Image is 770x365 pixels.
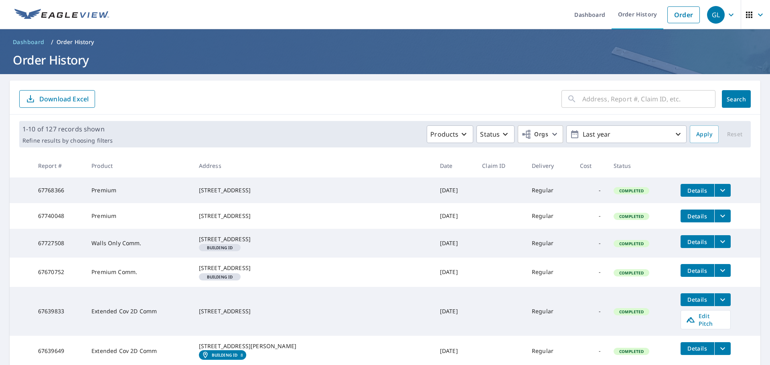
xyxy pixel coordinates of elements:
td: Premium Comm. [85,258,192,286]
td: Walls Only Comm. [85,229,192,258]
span: Details [685,296,709,303]
em: Building ID [207,246,233,250]
span: Completed [614,241,648,246]
td: [DATE] [434,287,476,336]
p: Products [430,129,458,139]
nav: breadcrumb [10,36,760,48]
li: / [51,37,53,47]
td: [DATE] [434,203,476,229]
em: Building ID [212,353,238,357]
span: Completed [614,309,648,315]
button: Search [722,90,751,108]
td: - [573,287,608,336]
button: detailsBtn-67727508 [681,235,714,248]
td: Regular [525,203,573,229]
td: - [573,229,608,258]
span: Details [685,345,709,352]
span: Completed [614,270,648,276]
em: Building ID [207,275,233,279]
span: Details [685,187,709,194]
span: Completed [614,349,648,354]
td: - [573,258,608,286]
button: filesDropdownBtn-67639833 [714,293,731,306]
button: detailsBtn-67670752 [681,264,714,277]
span: Apply [696,129,712,139]
a: Building ID8 [199,350,247,360]
div: [STREET_ADDRESS] [199,212,427,220]
th: Cost [573,154,608,177]
div: GL [707,6,725,24]
button: Status [476,125,515,143]
td: - [573,203,608,229]
td: 67727508 [32,229,85,258]
th: Product [85,154,192,177]
div: [STREET_ADDRESS] [199,307,427,315]
th: Status [607,154,674,177]
th: Address [192,154,434,177]
span: Details [685,238,709,246]
button: detailsBtn-67740048 [681,210,714,222]
th: Delivery [525,154,573,177]
td: Extended Cov 2D Comm [85,287,192,336]
span: Details [685,212,709,220]
div: [STREET_ADDRESS][PERSON_NAME] [199,342,427,350]
span: Details [685,267,709,274]
button: Orgs [518,125,563,143]
button: filesDropdownBtn-67727508 [714,235,731,248]
a: Dashboard [10,36,48,48]
td: [DATE] [434,177,476,203]
td: Regular [525,287,573,336]
input: Address, Report #, Claim ID, etc. [582,88,715,110]
span: Completed [614,188,648,194]
td: 67670752 [32,258,85,286]
p: Download Excel [39,95,89,103]
span: Orgs [521,129,548,139]
td: 67639833 [32,287,85,336]
button: filesDropdownBtn-67639649 [714,342,731,355]
button: Last year [566,125,687,143]
th: Report # [32,154,85,177]
td: Regular [525,177,573,203]
button: detailsBtn-67639649 [681,342,714,355]
p: Refine results by choosing filters [22,137,113,144]
button: detailsBtn-67639833 [681,293,714,306]
div: [STREET_ADDRESS] [199,186,427,194]
td: 67768366 [32,177,85,203]
p: Status [480,129,500,139]
img: EV Logo [14,9,109,21]
p: 1-10 of 127 records shown [22,124,113,134]
p: Last year [580,127,673,141]
h1: Order History [10,52,760,68]
div: [STREET_ADDRESS] [199,264,427,272]
button: filesDropdownBtn-67768366 [714,184,731,197]
span: Dashboard [13,38,45,46]
p: Order History [57,38,94,46]
a: Order [667,6,700,23]
td: - [573,177,608,203]
button: filesDropdownBtn-67670752 [714,264,731,277]
td: Regular [525,229,573,258]
div: [STREET_ADDRESS] [199,235,427,243]
th: Date [434,154,476,177]
td: Regular [525,258,573,286]
button: Download Excel [19,90,95,108]
span: Completed [614,214,648,219]
td: Premium [85,177,192,203]
span: Edit Pitch [686,312,725,327]
span: Search [728,95,744,103]
td: [DATE] [434,258,476,286]
a: Edit Pitch [681,310,731,329]
button: detailsBtn-67768366 [681,184,714,197]
td: 67740048 [32,203,85,229]
button: Apply [690,125,719,143]
button: filesDropdownBtn-67740048 [714,210,731,222]
button: Products [427,125,473,143]
th: Claim ID [476,154,525,177]
td: [DATE] [434,229,476,258]
td: Premium [85,203,192,229]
